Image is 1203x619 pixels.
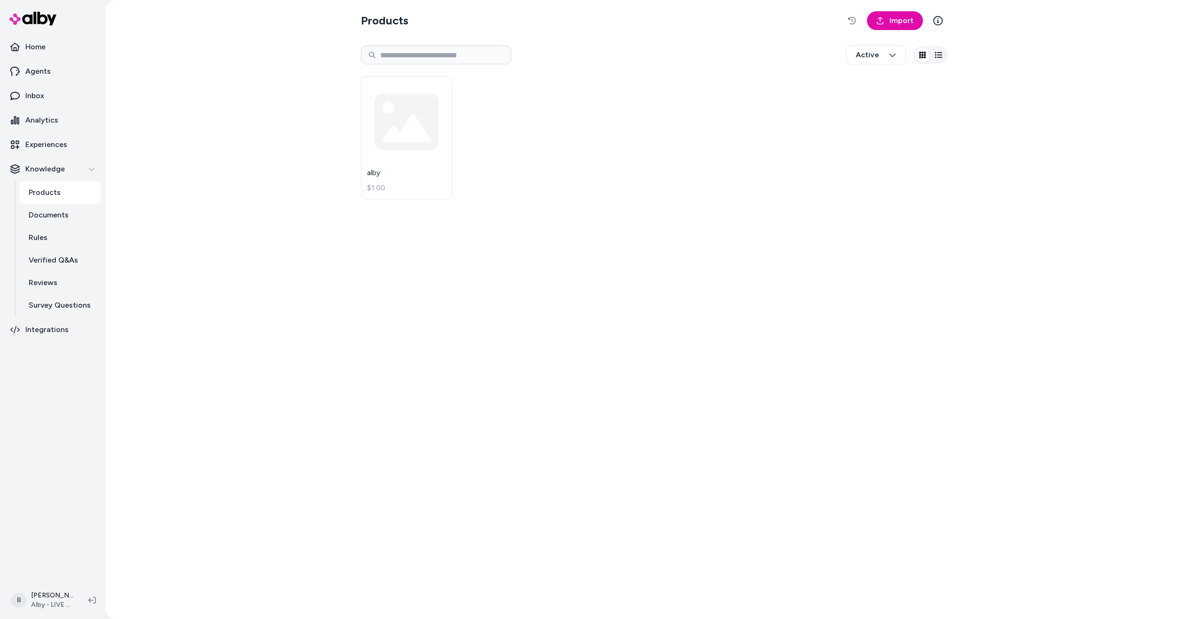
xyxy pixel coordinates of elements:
p: Analytics [25,115,58,126]
p: Reviews [29,277,57,288]
a: Analytics [4,109,102,132]
p: Agents [25,66,51,77]
a: Home [4,36,102,58]
a: Survey Questions [19,294,102,317]
span: Import [890,15,914,26]
a: Verified Q&As [19,249,102,271]
a: Rules [19,226,102,249]
p: Rules [29,232,47,243]
button: Active [846,45,906,65]
button: Knowledge [4,158,102,180]
a: Integrations [4,318,102,341]
p: Survey Questions [29,300,91,311]
p: Integrations [25,324,69,335]
span: B [11,593,26,608]
p: Experiences [25,139,67,150]
button: B[PERSON_NAME]Alby - LIVE on [DOMAIN_NAME] [6,585,81,615]
h2: Products [361,13,408,28]
a: Import [867,11,923,30]
p: [PERSON_NAME] [31,591,73,600]
span: Alby - LIVE on [DOMAIN_NAME] [31,600,73,610]
p: Knowledge [25,163,65,175]
p: Products [29,187,61,198]
p: Verified Q&As [29,255,78,266]
a: Products [19,181,102,204]
p: Home [25,41,46,53]
a: Agents [4,60,102,83]
a: Experiences [4,133,102,156]
a: Inbox [4,85,102,107]
p: Inbox [25,90,44,101]
p: Documents [29,209,69,221]
a: alby$1.00 [361,76,453,200]
img: alby Logo [9,12,56,25]
a: Reviews [19,271,102,294]
a: Documents [19,204,102,226]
